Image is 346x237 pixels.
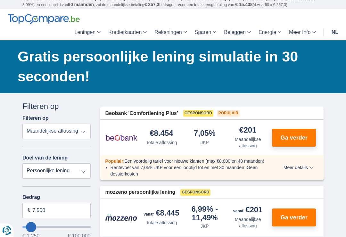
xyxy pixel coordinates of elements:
div: 7,05% [194,129,216,138]
img: product.pl.alt Mozzeno [105,214,137,221]
span: € 15.438 [235,2,253,7]
div: €8.445 [144,209,179,218]
div: Filteren op [22,101,91,112]
img: product.pl.alt Beobank [105,130,137,146]
a: Kredietkaarten [104,24,151,40]
div: €201 [239,126,256,135]
div: Totale aflossing [146,139,177,146]
a: Leningen [70,24,104,40]
label: Doel van de lening [22,155,68,161]
label: Bedrag [22,194,91,200]
button: Ga verder [272,208,316,226]
span: € [28,207,30,214]
button: Ga verder [272,129,316,147]
a: nl [328,24,342,40]
div: Totale aflossing [146,219,177,226]
a: Beleggen [220,24,255,40]
div: Maandelijkse aflossing [229,136,267,149]
a: Meer Info [285,24,320,40]
a: Energie [255,24,285,40]
div: 6,99% [185,205,224,222]
span: Beobank 'Comfortlening Plus' [105,110,178,117]
a: Rekeningen [151,24,191,40]
span: 60 maanden [68,2,94,7]
span: € 257,3 [144,2,159,7]
input: wantToBorrow [22,226,91,228]
div: : [100,158,275,164]
span: mozzeno persoonlijke lening [105,189,176,196]
span: Gesponsord [183,110,213,117]
div: €8.454 [150,129,173,138]
span: Meer details [284,165,314,170]
div: €201 [233,206,262,215]
img: TopCompare [8,14,80,24]
span: Populair [105,159,123,164]
a: Sparen [191,24,220,40]
div: JKP [201,139,209,146]
span: Een voordelig tarief voor nieuwe klanten (max €8.000 en 48 maanden) [124,159,264,164]
span: Ga verder [281,215,308,220]
span: Gesponsord [180,189,210,196]
button: Meer details [279,165,318,170]
div: Maandelijkse aflossing [229,216,267,229]
span: Populair [217,110,240,117]
div: JKP [201,223,209,229]
label: Filteren op [22,115,49,121]
li: Rentevoet van 7,05% JKP voor een looptijd tot en met 30 maanden; Geen dossierkosten [111,164,270,177]
h1: Gratis persoonlijke lening simulatie in 30 seconden! [18,47,324,86]
span: Ga verder [281,135,308,141]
